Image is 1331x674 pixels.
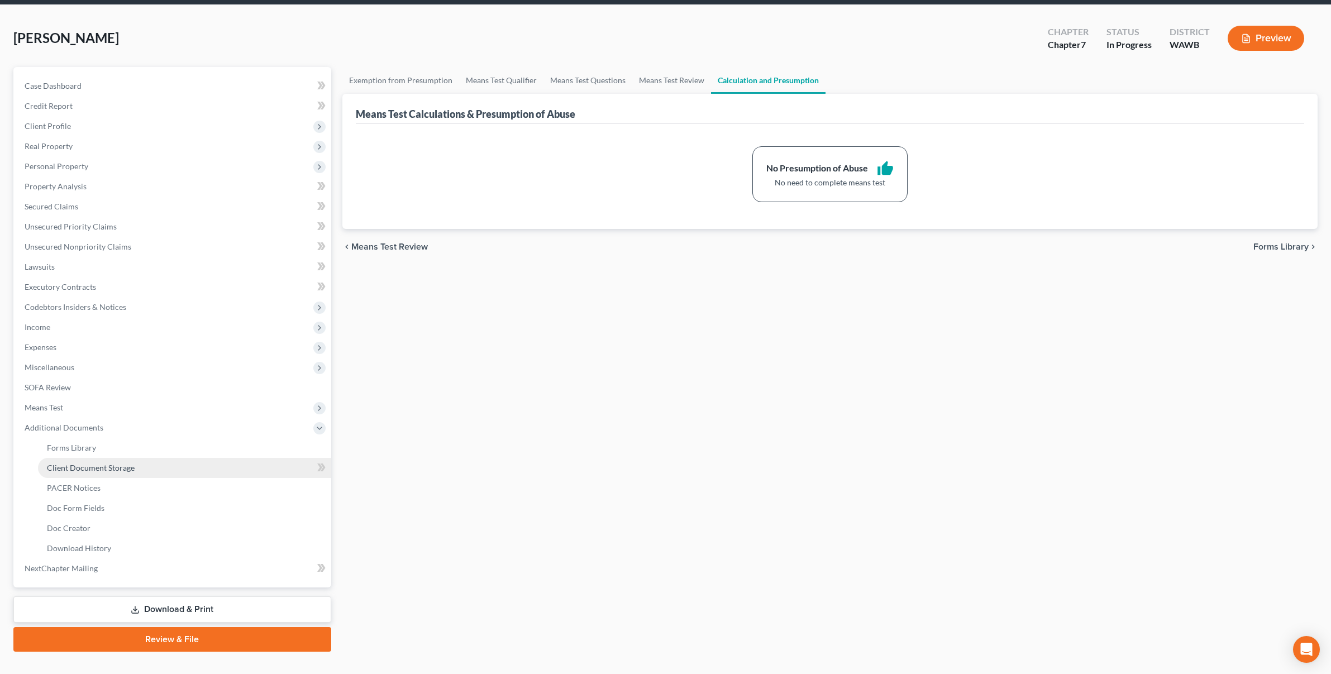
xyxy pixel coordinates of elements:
span: Miscellaneous [25,362,74,372]
span: Means Test [25,403,63,412]
a: PACER Notices [38,478,331,498]
span: Secured Claims [25,202,78,211]
span: [PERSON_NAME] [13,30,119,46]
span: Download History [47,543,111,553]
span: Property Analysis [25,181,87,191]
a: Credit Report [16,96,331,116]
div: District [1170,26,1210,39]
div: No need to complete means test [766,177,894,188]
a: Means Test Qualifier [459,67,543,94]
span: Lawsuits [25,262,55,271]
span: Client Profile [25,121,71,131]
div: Chapter [1048,39,1089,51]
span: Doc Creator [47,523,90,533]
a: Doc Creator [38,518,331,538]
span: Executory Contracts [25,282,96,291]
i: chevron_left [342,242,351,251]
span: Credit Report [25,101,73,111]
i: chevron_right [1309,242,1318,251]
a: Download & Print [13,596,331,623]
span: Forms Library [47,443,96,452]
a: Download History [38,538,331,558]
a: Doc Form Fields [38,498,331,518]
a: NextChapter Mailing [16,558,331,579]
i: thumb_up [877,160,894,177]
span: Forms Library [1253,242,1309,251]
span: Doc Form Fields [47,503,104,513]
a: Executory Contracts [16,277,331,297]
a: Unsecured Nonpriority Claims [16,237,331,257]
a: Unsecured Priority Claims [16,217,331,237]
span: Means Test Review [351,242,428,251]
div: Chapter [1048,26,1089,39]
div: Open Intercom Messenger [1293,636,1320,663]
a: Property Analysis [16,176,331,197]
a: Secured Claims [16,197,331,217]
span: Unsecured Nonpriority Claims [25,242,131,251]
a: Case Dashboard [16,76,331,96]
a: Client Document Storage [38,458,331,478]
a: Calculation and Presumption [711,67,826,94]
button: Forms Library chevron_right [1253,242,1318,251]
span: Additional Documents [25,423,103,432]
span: Client Document Storage [47,463,135,472]
button: chevron_left Means Test Review [342,242,428,251]
span: Income [25,322,50,332]
div: Status [1106,26,1152,39]
span: SOFA Review [25,383,71,392]
a: Forms Library [38,438,331,458]
div: No Presumption of Abuse [766,162,868,175]
span: NextChapter Mailing [25,563,98,573]
a: Means Test Questions [543,67,632,94]
a: SOFA Review [16,377,331,398]
div: Means Test Calculations & Presumption of Abuse [356,107,575,121]
span: Case Dashboard [25,81,82,90]
a: Lawsuits [16,257,331,277]
a: Exemption from Presumption [342,67,459,94]
div: WAWB [1170,39,1210,51]
a: Review & File [13,627,331,652]
span: Codebtors Insiders & Notices [25,302,126,312]
span: Real Property [25,141,73,151]
span: PACER Notices [47,483,101,493]
span: 7 [1081,39,1086,50]
div: In Progress [1106,39,1152,51]
a: Means Test Review [632,67,711,94]
span: Unsecured Priority Claims [25,222,117,231]
span: Personal Property [25,161,88,171]
button: Preview [1228,26,1304,51]
span: Expenses [25,342,56,352]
